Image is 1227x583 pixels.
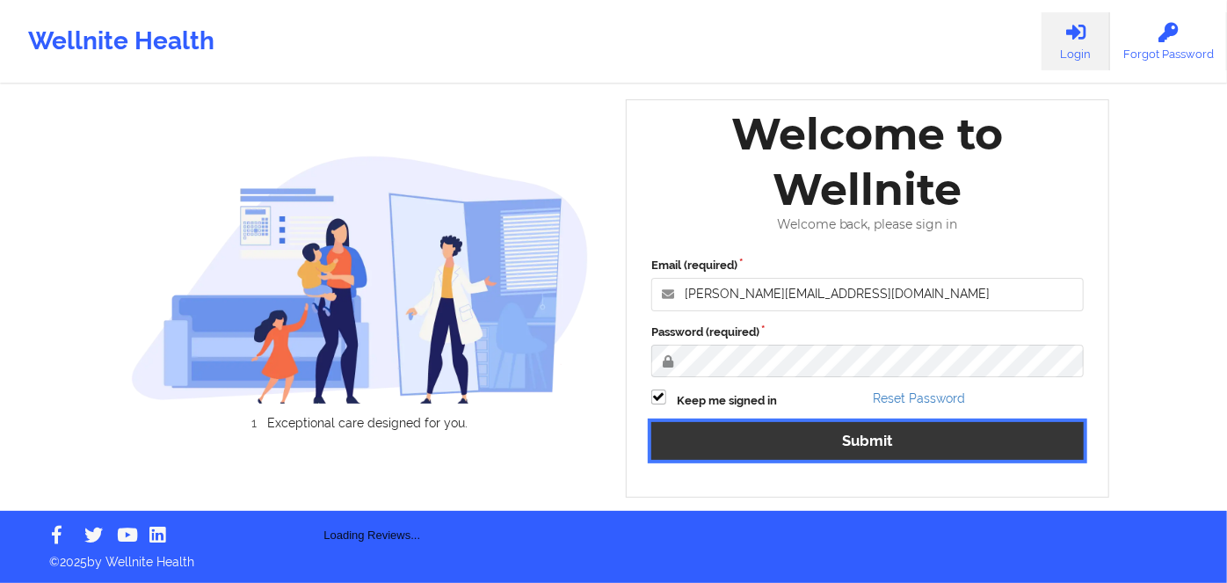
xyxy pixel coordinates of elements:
label: Password (required) [651,324,1084,341]
a: Login [1042,12,1110,70]
label: Keep me signed in [677,392,777,410]
label: Email (required) [651,257,1084,274]
li: Exceptional care designed for you. [146,416,589,430]
div: Welcome to Wellnite [639,106,1096,217]
div: Welcome back, please sign in [639,217,1096,232]
a: Reset Password [874,391,966,405]
p: © 2025 by Wellnite Health [37,541,1190,571]
a: Forgot Password [1110,12,1227,70]
button: Submit [651,422,1084,460]
div: Loading Reviews... [131,460,614,544]
input: Email address [651,278,1084,311]
img: wellnite-auth-hero_200.c722682e.png [131,155,590,404]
